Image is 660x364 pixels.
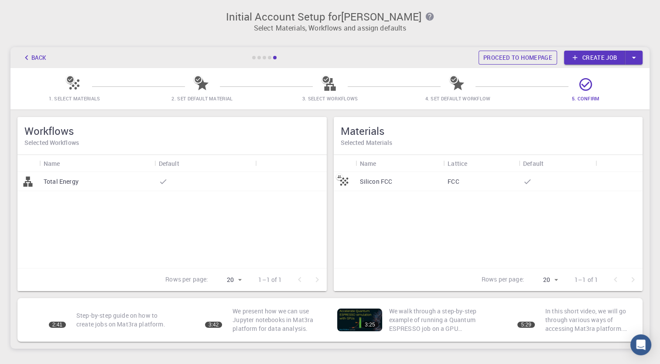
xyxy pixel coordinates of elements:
[212,274,244,286] div: 20
[16,10,644,23] h3: Initial Account Setup for [PERSON_NAME]
[44,155,60,172] div: Name
[341,124,636,138] h5: Materials
[544,156,557,170] button: Sort
[517,322,534,328] div: 5:29
[448,155,467,172] div: Lattice
[49,95,100,102] span: 1. Select Materials
[334,302,483,338] a: 3:25We walk through a step-by-step example of running a Quantum ESPRESSO job on a GPU enabled nod...
[154,155,255,172] div: Default
[479,51,557,65] a: Proceed to homepage
[528,274,561,286] div: 20
[545,307,636,333] p: In this short video, we will go through various ways of accessing Mat3ra platform. There are thre...
[571,95,599,102] span: 5. Confirm
[177,302,326,338] a: 3:42We present how we can use Jupyter notebooks in Mat3ra platform for data analysis.
[575,275,598,284] p: 1–1 of 1
[564,51,625,65] a: Create job
[356,155,444,172] div: Name
[482,275,524,285] p: Rows per page:
[361,322,378,328] div: 3:25
[490,302,639,338] a: 5:29In this short video, we will go through various ways of accessing Mat3ra platform. There are ...
[630,334,651,355] div: Open Intercom Messenger
[17,6,49,14] span: Support
[76,311,167,329] p: Step-by-step guide on how to create jobs on Mat3ra platform.
[21,302,170,338] a: 2:41Step-by-step guide on how to create jobs on Mat3ra platform.
[233,307,323,333] p: We present how we can use Jupyter notebooks in Mat3ra platform for data analysis.
[165,275,208,285] p: Rows per page:
[44,177,79,186] p: Total Energy
[39,155,154,172] div: Name
[448,177,459,186] p: FCC
[171,95,233,102] span: 2. Set Default Material
[179,156,193,170] button: Sort
[24,138,320,148] h6: Selected Workflows
[376,156,390,170] button: Sort
[443,155,519,172] div: Lattice
[467,156,481,170] button: Sort
[519,155,595,172] div: Default
[205,322,222,328] div: 3:42
[17,155,39,172] div: Icon
[17,51,51,65] button: Back
[425,95,490,102] span: 4. Set Default Workflow
[341,138,636,148] h6: Selected Materials
[258,275,282,284] p: 1–1 of 1
[523,155,544,172] div: Default
[60,156,74,170] button: Sort
[389,307,479,333] p: We walk through a step-by-step example of running a Quantum ESPRESSO job on a GPU enabled node. W...
[16,23,644,33] p: Select Materials, Workflows and assign defaults
[24,124,320,138] h5: Workflows
[302,95,358,102] span: 3. Select Workflows
[159,155,179,172] div: Default
[360,155,376,172] div: Name
[334,155,356,172] div: Icon
[49,322,66,328] div: 2:41
[360,177,393,186] p: Silicon FCC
